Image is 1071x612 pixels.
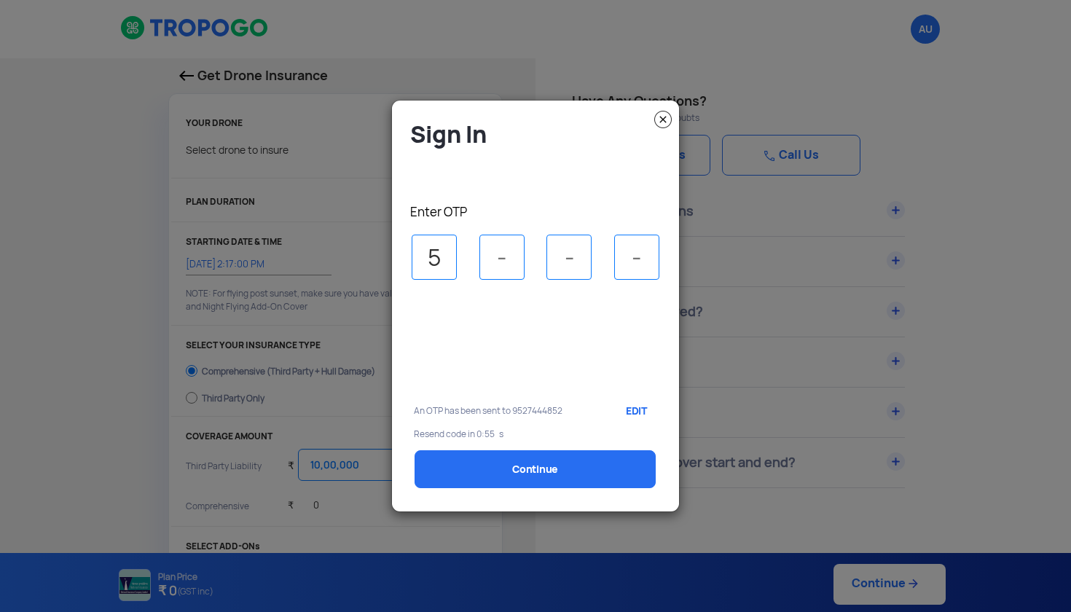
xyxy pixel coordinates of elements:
[414,406,589,416] p: An OTP has been sent to 9527444852
[546,235,592,280] input: -
[412,235,457,280] input: -
[410,119,668,149] h4: Sign In
[415,450,656,488] a: Continue
[654,111,672,128] img: close
[614,235,659,280] input: -
[479,235,525,280] input: -
[612,393,656,429] a: EDIT
[410,204,668,220] p: Enter OTP
[414,429,657,439] p: Resend code in 0:55 s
